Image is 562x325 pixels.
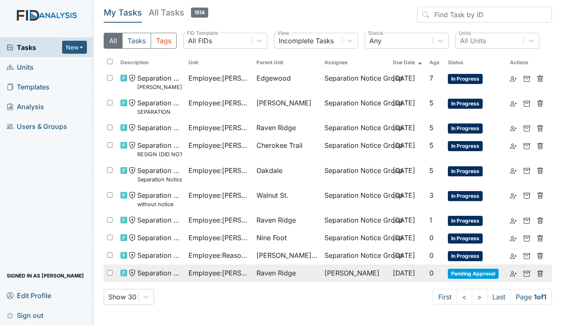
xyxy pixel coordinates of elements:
[429,99,434,107] span: 5
[137,98,182,116] span: Separation Notice SEPARATION
[393,166,415,175] span: [DATE]
[537,190,544,200] a: Delete
[389,55,426,70] th: Toggle SortBy
[393,233,415,242] span: [DATE]
[448,74,483,84] span: In Progress
[104,33,123,49] button: All
[523,268,530,278] a: Archive
[433,289,552,305] nav: task-pagination
[448,123,483,134] span: In Progress
[321,137,389,162] td: Separation Notice Group
[321,55,389,70] th: Assignee
[321,265,389,282] td: [PERSON_NAME]
[429,191,434,199] span: 3
[188,215,250,225] span: Employee : [PERSON_NAME]
[457,289,472,305] a: <
[321,119,389,137] td: Separation Notice Group
[256,215,296,225] span: Raven Ridge
[137,190,182,208] span: Separation Notice without notice
[104,7,142,18] h5: My Tasks
[279,36,334,46] div: Incomplete Tasks
[149,7,208,18] h5: All Tasks
[188,268,250,278] span: Employee : [PERSON_NAME]
[448,233,483,244] span: In Progress
[321,212,389,229] td: Separation Notice Group
[321,187,389,212] td: Separation Notice Group
[137,108,182,116] small: SEPARATION
[188,73,250,83] span: Employee : [PERSON_NAME]
[523,140,530,150] a: Archive
[256,250,318,260] span: [PERSON_NAME] Loop
[191,8,208,18] span: 1514
[321,162,389,187] td: Separation Notice Group
[523,215,530,225] a: Archive
[137,215,182,225] span: Separation Notice
[523,233,530,243] a: Archive
[433,289,457,305] a: First
[393,216,415,224] span: [DATE]
[188,140,250,150] span: Employee : [PERSON_NAME], Shmara
[185,55,253,70] th: Toggle SortBy
[429,216,432,224] span: 1
[137,268,182,278] span: Separation Notice
[448,141,483,151] span: In Progress
[393,74,415,82] span: [DATE]
[429,251,434,259] span: 0
[393,141,415,149] span: [DATE]
[393,123,415,132] span: [DATE]
[137,83,182,91] small: [PERSON_NAME]
[534,293,546,301] strong: 1 of 1
[429,233,434,242] span: 0
[253,55,321,70] th: Toggle SortBy
[429,74,433,82] span: 7
[104,33,177,49] div: Type filter
[393,99,415,107] span: [DATE]
[523,98,530,108] a: Archive
[429,166,434,175] span: 5
[256,233,287,243] span: Nine Foot
[523,165,530,176] a: Archive
[137,140,182,158] span: Separation Notice RESIGN (DID NOT FINISH NOTICE)
[321,247,389,265] td: Separation Notice Group
[369,36,382,46] div: Any
[62,41,87,54] button: New
[321,94,389,119] td: Separation Notice Group
[7,42,62,52] a: Tasks
[523,123,530,133] a: Archive
[7,289,51,302] span: Edit Profile
[188,190,250,200] span: Employee : [PERSON_NAME]
[256,73,291,83] span: Edgewood
[537,140,544,150] a: Delete
[510,289,552,305] span: Page
[537,233,544,243] a: Delete
[448,216,483,226] span: In Progress
[7,269,84,282] span: Signed in as [PERSON_NAME]
[537,268,544,278] a: Delete
[460,36,486,46] div: All Units
[188,233,250,243] span: Employee : [PERSON_NAME]
[448,166,483,176] span: In Progress
[108,292,136,302] div: Show 30
[107,59,112,64] input: Toggle All Rows Selected
[256,190,288,200] span: Walnut St.
[537,98,544,108] a: Delete
[321,229,389,247] td: Separation Notice Group
[137,123,182,133] span: Separation Notice
[256,123,296,133] span: Raven Ridge
[448,99,483,109] span: In Progress
[429,123,434,132] span: 5
[537,123,544,133] a: Delete
[188,165,250,176] span: Employee : [PERSON_NAME]
[537,250,544,260] a: Delete
[537,165,544,176] a: Delete
[537,215,544,225] a: Delete
[448,251,483,261] span: In Progress
[7,80,50,93] span: Templates
[7,100,44,113] span: Analysis
[256,165,282,176] span: Oakdale
[117,55,185,70] th: Toggle SortBy
[393,251,415,259] span: [DATE]
[188,98,250,108] span: Employee : [PERSON_NAME]
[426,55,444,70] th: Toggle SortBy
[137,165,182,183] span: Separation Notice Separation Notice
